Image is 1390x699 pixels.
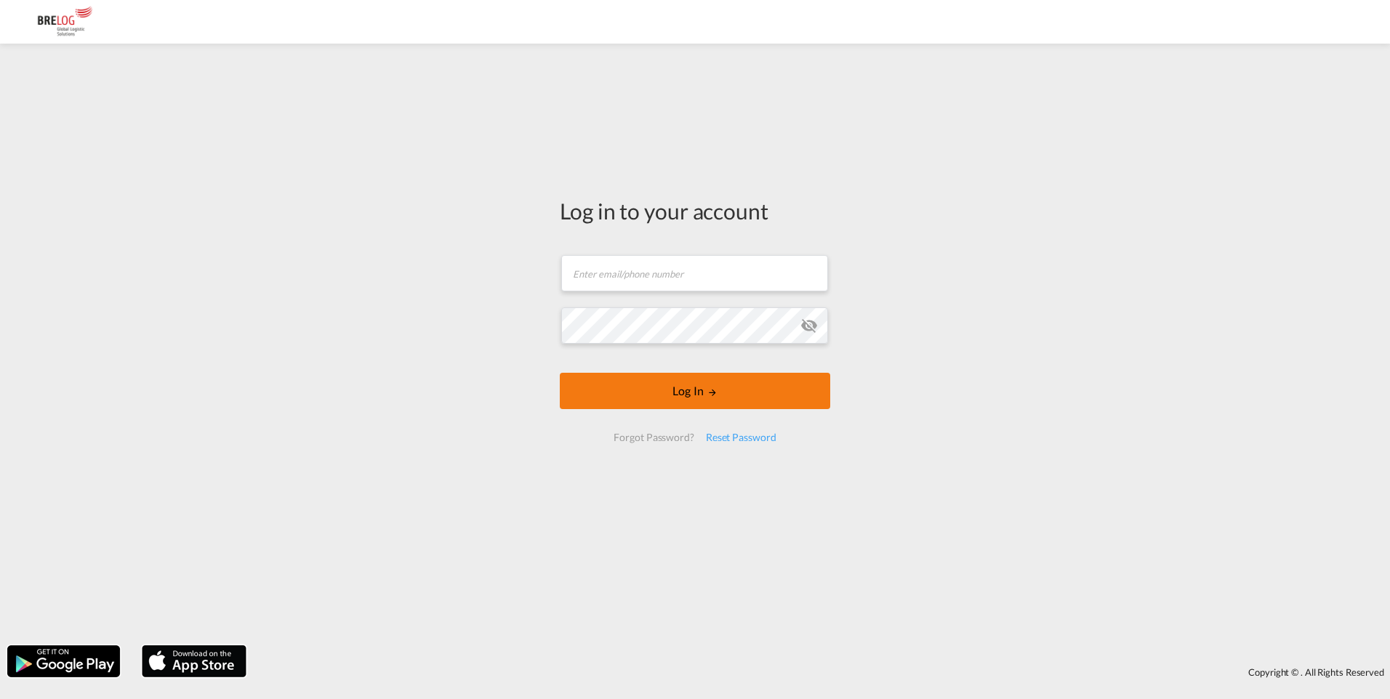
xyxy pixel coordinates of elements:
img: daae70a0ee2511ecb27c1fb462fa6191.png [22,6,120,39]
input: Enter email/phone number [561,255,828,291]
img: apple.png [140,644,248,679]
md-icon: icon-eye-off [800,317,818,334]
div: Forgot Password? [608,424,699,450]
img: google.png [6,644,121,679]
div: Log in to your account [560,195,830,226]
button: LOGIN [560,373,830,409]
div: Reset Password [700,424,782,450]
div: Copyright © . All Rights Reserved [254,660,1390,684]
